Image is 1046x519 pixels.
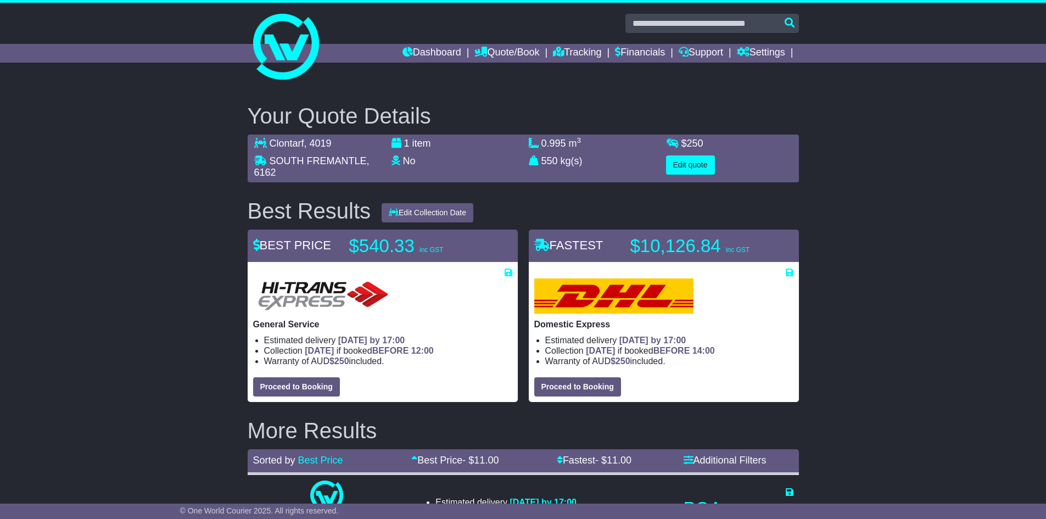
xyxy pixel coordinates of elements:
span: [DATE] by 17:00 [510,498,577,507]
li: Estimated delivery [264,335,512,345]
a: Fastest- $11.00 [557,455,631,466]
span: [DATE] by 17:00 [338,336,405,345]
a: Tracking [553,44,601,63]
button: Edit quote [666,155,715,175]
span: - $ [595,455,631,466]
a: Dashboard [402,44,461,63]
span: FASTEST [534,238,603,252]
span: [DATE] by 17:00 [619,336,686,345]
span: Sorted by [253,455,295,466]
span: BEST PRICE [253,238,331,252]
img: DHL: Domestic Express [534,278,693,314]
span: SOUTH FREMANTLE [270,155,367,166]
span: $ [681,138,703,149]
p: $540.33 [349,235,486,257]
span: kg(s) [561,155,583,166]
button: Proceed to Booking [534,377,621,397]
span: 11.00 [607,455,631,466]
div: Best Results [242,199,377,223]
span: 250 [334,356,349,366]
span: 250 [687,138,703,149]
span: BEFORE [653,346,690,355]
span: item [412,138,431,149]
button: Edit Collection Date [382,203,473,222]
span: BEFORE [372,346,409,355]
span: 14:00 [692,346,715,355]
span: Clontarf [270,138,304,149]
li: Warranty of AUD included. [545,356,793,366]
a: Financials [615,44,665,63]
span: if booked [305,346,433,355]
span: 11.00 [474,455,499,466]
span: [DATE] [305,346,334,355]
a: Quote/Book [474,44,539,63]
span: 550 [541,155,558,166]
span: , 6162 [254,155,370,178]
a: Settings [737,44,785,63]
span: - $ [462,455,499,466]
span: 12:00 [411,346,434,355]
li: Estimated delivery [545,335,793,345]
img: One World Courier: Same Day Nationwide(quotes take 0.5-1 hour) [310,481,343,514]
span: $ [329,356,349,366]
img: HiTrans: General Service [253,278,394,314]
span: $ [611,356,630,366]
span: [DATE] [586,346,615,355]
span: 250 [616,356,630,366]
span: 0.995 [541,138,566,149]
a: Additional Filters [684,455,767,466]
li: Collection [264,345,512,356]
sup: 3 [577,136,581,144]
span: inc GST [726,246,749,254]
h2: More Results [248,418,799,443]
p: Domestic Express [534,319,793,330]
button: Proceed to Booking [253,377,340,397]
li: Estimated delivery [435,497,577,507]
li: Warranty of AUD included. [264,356,512,366]
span: No [403,155,416,166]
p: $10,126.84 [630,235,768,257]
a: Support [679,44,723,63]
a: Best Price [298,455,343,466]
span: m [569,138,581,149]
span: if booked [586,346,714,355]
span: © One World Courier 2025. All rights reserved. [180,506,339,515]
span: 1 [404,138,410,149]
span: inc GST [419,246,443,254]
span: , 4019 [304,138,332,149]
p: General Service [253,319,512,330]
li: Collection [545,345,793,356]
h2: Your Quote Details [248,104,799,128]
a: Best Price- $11.00 [411,455,499,466]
